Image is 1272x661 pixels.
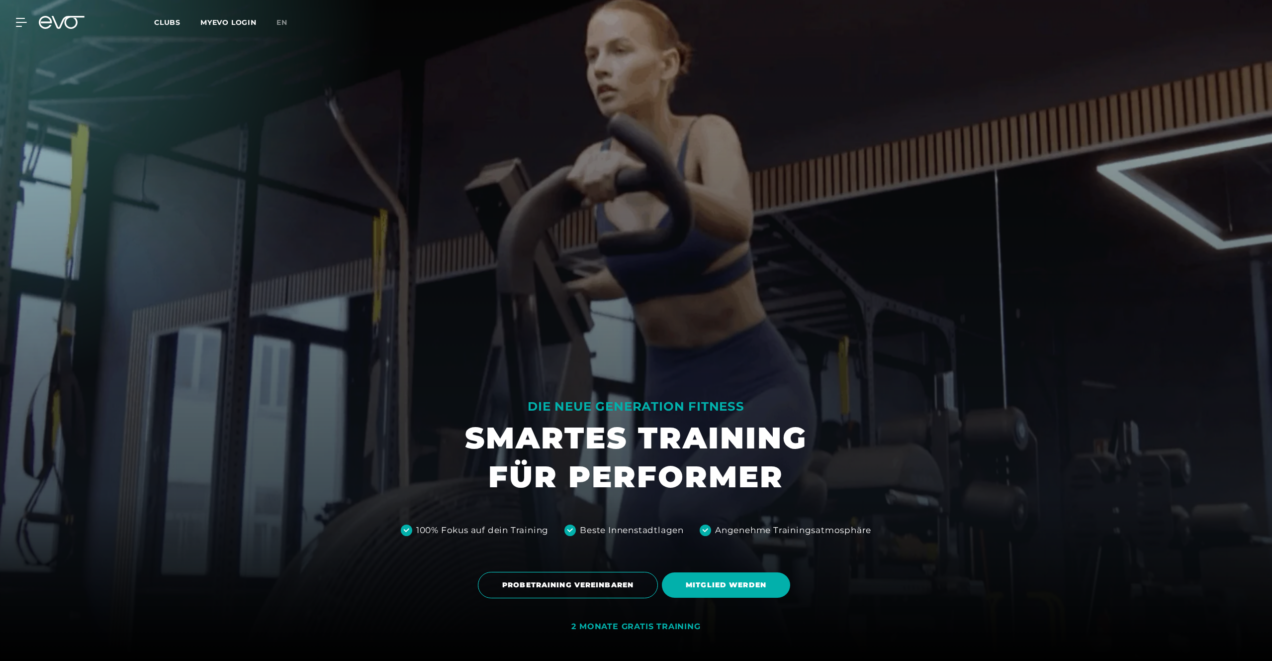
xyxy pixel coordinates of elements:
span: Clubs [154,18,181,27]
a: en [276,17,299,28]
div: Beste Innenstadtlagen [580,524,684,537]
div: DIE NEUE GENERATION FITNESS [465,399,807,415]
div: 100% Fokus auf dein Training [416,524,548,537]
a: Clubs [154,17,200,27]
span: MITGLIED WERDEN [686,580,766,590]
div: 2 MONATE GRATIS TRAINING [571,622,700,632]
a: MYEVO LOGIN [200,18,257,27]
span: en [276,18,287,27]
a: MITGLIED WERDEN [662,565,794,605]
span: PROBETRAINING VEREINBAREN [502,580,634,590]
div: Angenehme Trainingsatmosphäre [715,524,871,537]
a: PROBETRAINING VEREINBAREN [478,564,662,606]
h1: SMARTES TRAINING FÜR PERFORMER [465,419,807,496]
